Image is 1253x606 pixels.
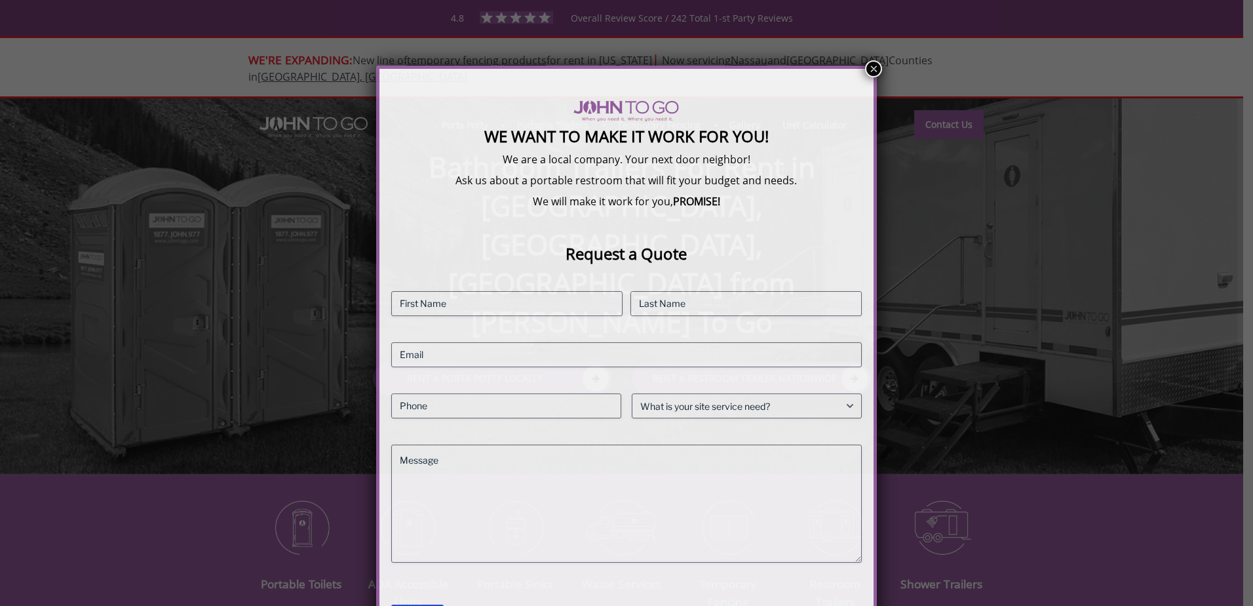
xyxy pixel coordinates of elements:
strong: We Want To Make It Work For You! [484,125,769,147]
input: Phone [391,394,621,418]
p: We will make it work for you, [391,194,862,209]
input: Last Name [630,291,862,316]
input: First Name [391,291,623,316]
strong: Request a Quote [566,243,687,264]
img: logo of viptogo [573,100,679,121]
b: PROMISE! [673,194,720,209]
input: Email [391,342,862,367]
button: Close [865,60,882,77]
p: Ask us about a portable restroom that will fit your budget and needs. [391,173,862,188]
p: We are a local company. Your next door neighbor! [391,152,862,167]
